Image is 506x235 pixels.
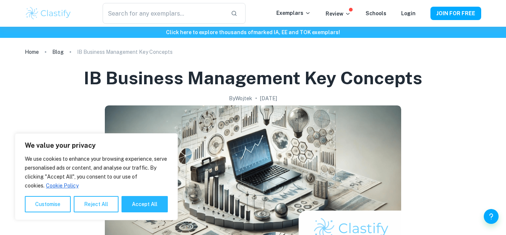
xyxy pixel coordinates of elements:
[46,182,79,189] a: Cookie Policy
[276,9,311,17] p: Exemplars
[255,94,257,102] p: •
[366,10,386,16] a: Schools
[25,154,168,190] p: We use cookies to enhance your browsing experience, serve personalised ads or content, and analys...
[15,133,178,220] div: We value your privacy
[1,28,505,36] h6: Click here to explore thousands of marked IA, EE and TOK exemplars !
[74,196,119,212] button: Reject All
[52,47,64,57] a: Blog
[25,47,39,57] a: Home
[326,10,351,18] p: Review
[84,66,422,90] h1: IB Business Management Key Concepts
[430,7,481,20] button: JOIN FOR FREE
[103,3,225,24] input: Search for any exemplars...
[25,141,168,150] p: We value your privacy
[401,10,416,16] a: Login
[484,209,499,224] button: Help and Feedback
[25,6,72,21] img: Clastify logo
[121,196,168,212] button: Accept All
[77,48,173,56] p: IB Business Management Key Concepts
[25,196,71,212] button: Customise
[260,94,277,102] h2: [DATE]
[229,94,252,102] h2: By Wojtek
